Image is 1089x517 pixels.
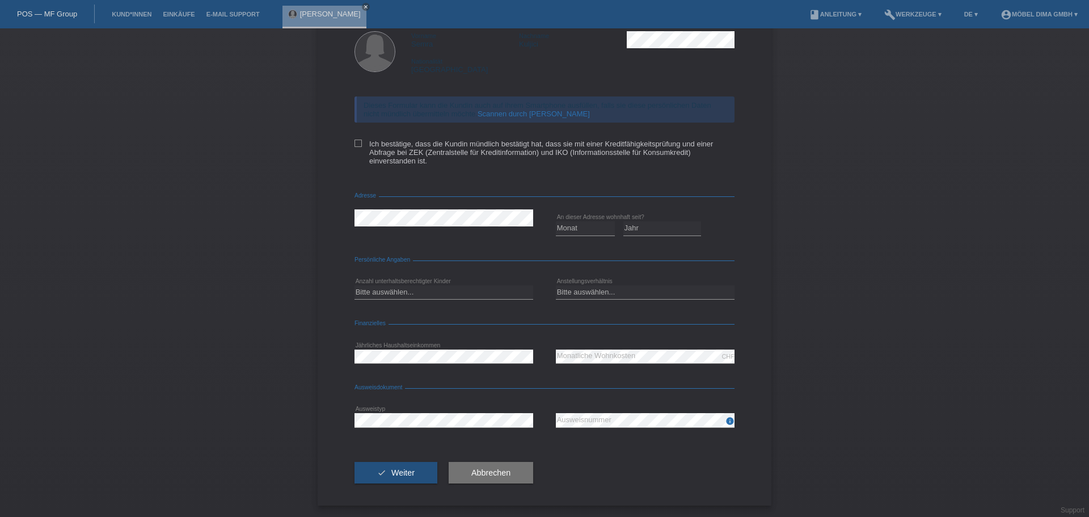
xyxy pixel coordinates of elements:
[391,468,415,477] span: Weiter
[157,11,200,18] a: Einkäufe
[519,31,627,48] div: Kuljici
[725,417,735,426] i: info
[471,468,510,477] span: Abbrechen
[519,32,549,39] span: Nachname
[1001,9,1012,20] i: account_circle
[959,11,984,18] a: DE ▾
[411,58,442,65] span: Nationalität
[363,4,369,10] i: close
[106,11,157,18] a: Kund*innen
[803,11,867,18] a: bookAnleitung ▾
[411,32,436,39] span: Vorname
[354,462,437,484] button: check Weiter
[17,10,77,18] a: POS — MF Group
[201,11,265,18] a: E-Mail Support
[725,420,735,427] a: info
[354,257,413,263] span: Persönliche Angaben
[478,110,590,118] a: Scannen durch [PERSON_NAME]
[354,96,735,123] div: Dieses Formular kann die Kundin auch auf ihrem Smartphone ausfüllen, falls sie diese persönlichen...
[300,10,361,18] a: [PERSON_NAME]
[354,192,379,199] span: Adresse
[411,57,519,74] div: [GEOGRAPHIC_DATA]
[721,353,735,360] div: CHF
[354,320,389,326] span: Finanzielles
[362,3,370,11] a: close
[377,468,386,477] i: check
[809,9,820,20] i: book
[354,384,405,390] span: Ausweisdokument
[879,11,947,18] a: buildWerkzeuge ▾
[354,140,735,165] label: Ich bestätige, dass die Kundin mündlich bestätigt hat, dass sie mit einer Kreditfähigkeitsprüfung...
[995,11,1083,18] a: account_circleMöbel DIMA GmbH ▾
[411,31,519,48] div: Semra
[449,462,533,484] button: Abbrechen
[1061,506,1084,514] a: Support
[884,9,896,20] i: build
